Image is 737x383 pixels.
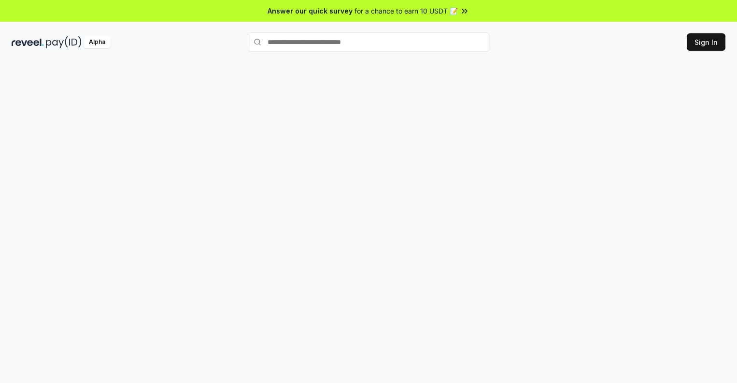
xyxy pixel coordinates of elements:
[687,33,725,51] button: Sign In
[84,36,111,48] div: Alpha
[46,36,82,48] img: pay_id
[354,6,458,16] span: for a chance to earn 10 USDT 📝
[268,6,353,16] span: Answer our quick survey
[12,36,44,48] img: reveel_dark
